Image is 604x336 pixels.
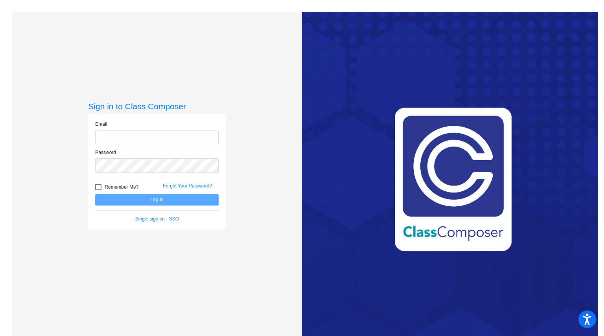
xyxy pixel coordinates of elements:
span: Remember Me? [105,182,138,192]
a: Single sign on - SSO [135,216,179,222]
button: Log In [95,194,219,206]
a: Forgot Your Password? [163,183,212,189]
label: Email [95,121,107,128]
h3: Sign in to Class Composer [88,101,226,111]
label: Password [95,149,116,156]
